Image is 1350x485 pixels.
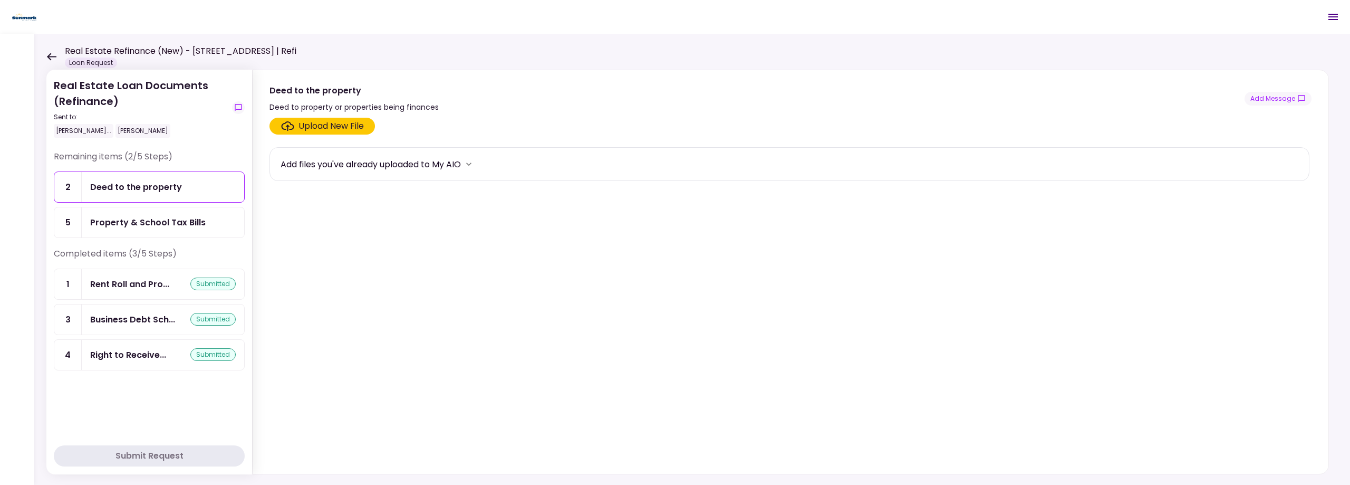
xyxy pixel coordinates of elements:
div: Real Estate Loan Documents (Refinance) [54,78,228,138]
div: Deed to property or properties being finances [269,101,439,113]
div: [PERSON_NAME]... [54,124,113,138]
div: Business Debt Schedule [90,313,175,326]
a: 1Rent Roll and Property Cashflowsubmitted [54,269,245,300]
button: more [461,156,477,172]
div: Upload New File [298,120,364,132]
div: Deed to the property [269,84,439,97]
a: 4Right to Receive Appraisalsubmitted [54,339,245,370]
a: 2Deed to the property [54,172,245,203]
span: Click here to upload the required document [269,118,375,135]
div: submitted [190,348,236,361]
div: Sent to: [54,112,228,122]
div: Rent Roll and Property Cashflow [90,278,169,291]
a: 5Property & School Tax Bills [54,207,245,238]
button: Open menu [1320,4,1346,30]
div: [PERSON_NAME] [115,124,170,138]
div: Completed items (3/5 Steps) [54,248,245,269]
a: 3Business Debt Schedulesubmitted [54,304,245,335]
div: Loan Request [65,58,117,68]
div: Right to Receive Appraisal [90,348,166,362]
div: 3 [54,305,82,335]
div: Property & School Tax Bills [90,216,206,229]
button: Submit Request [54,445,245,467]
button: show-messages [1245,92,1312,106]
div: 2 [54,172,82,202]
div: Remaining items (2/5 Steps) [54,150,245,172]
button: show-messages [232,101,245,114]
div: Deed to the propertyDeed to property or properties being financesshow-messagesClick here to uploa... [252,70,1329,474]
div: submitted [190,278,236,290]
div: Submit Request [115,450,184,462]
div: 1 [54,269,82,299]
img: Partner icon [11,9,38,25]
div: 5 [54,207,82,237]
div: Deed to the property [90,180,182,194]
div: submitted [190,313,236,326]
h1: Real Estate Refinance (New) - [STREET_ADDRESS] | Refi [65,45,296,58]
div: Add files you've already uploaded to My AIO [281,158,461,171]
div: 4 [54,340,82,370]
